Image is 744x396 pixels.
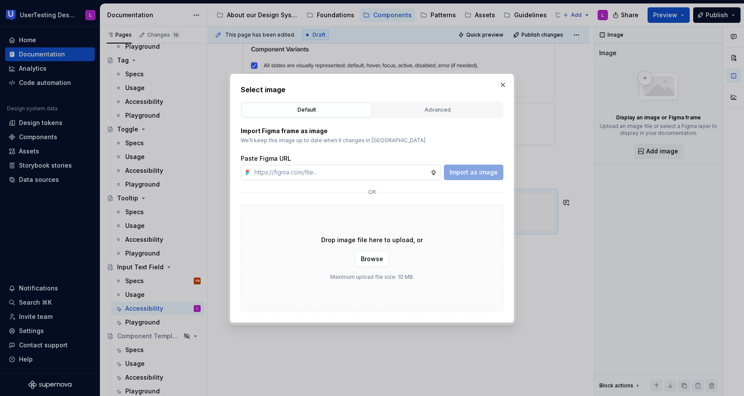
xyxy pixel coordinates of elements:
p: Maximum upload file size: 10 MB. [330,274,414,281]
label: Paste Figma URL [241,154,291,163]
input: https://figma.com/file... [251,165,430,180]
button: Browse [355,251,389,267]
p: or [368,189,376,196]
h2: Select image [241,84,503,95]
p: Import Figma frame as image [241,127,503,135]
p: We’ll keep this image up to date when it changes in [GEOGRAPHIC_DATA]. [241,137,503,144]
div: Default [245,106,369,114]
div: Advanced [375,106,499,114]
p: Drop image file here to upload, or [321,236,423,244]
span: Browse [361,255,383,263]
